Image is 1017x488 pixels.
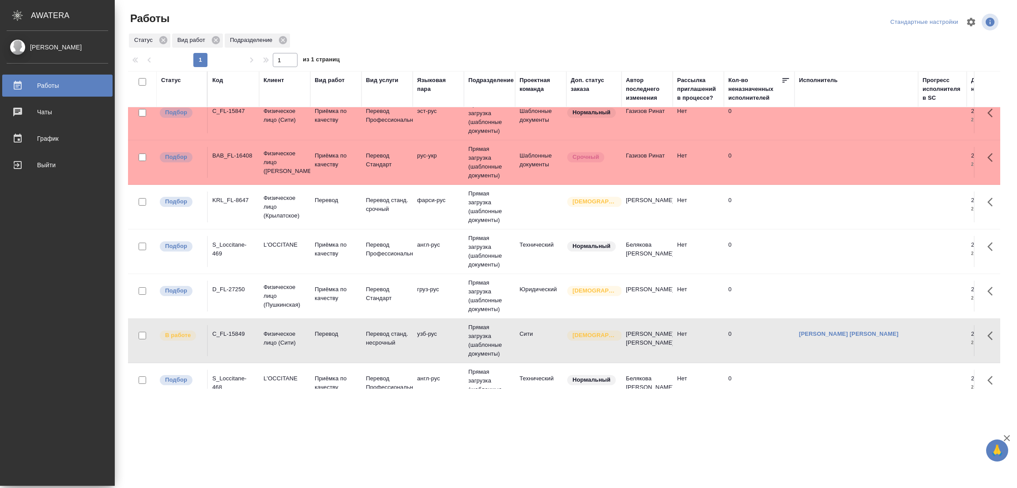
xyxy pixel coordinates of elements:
[159,374,203,386] div: Можно подбирать исполнителей
[264,76,284,85] div: Клиент
[159,107,203,119] div: Можно подбирать исполнителей
[515,236,566,267] td: Технический
[159,196,203,208] div: Можно подбирать исполнителей
[212,285,255,294] div: D_FL-27250
[971,241,987,248] p: 28.08,
[971,76,998,94] div: Дата начала
[417,76,460,94] div: Языковая пара
[212,330,255,338] div: C_FL-15849
[264,374,306,383] p: L'OCCITANE
[464,140,515,184] td: Прямая загрузка (шаблонные документы)
[573,286,617,295] p: [DEMOGRAPHIC_DATA]
[161,76,181,85] div: Статус
[315,285,357,303] p: Приёмка по качеству
[621,147,673,178] td: Газизов Ринат
[2,75,113,97] a: Работы
[888,15,960,29] div: split button
[165,242,187,251] p: Подбор
[212,374,255,392] div: S_Loccitane-468
[366,330,408,347] p: Перевод станд. несрочный
[468,76,514,85] div: Подразделение
[315,240,357,258] p: Приёмка по качеству
[971,152,987,159] p: 29.08,
[464,363,515,407] td: Прямая загрузка (шаблонные документы)
[677,76,719,102] div: Рассылка приглашений в процессе?
[159,240,203,252] div: Можно подбирать исполнителей
[724,281,795,312] td: 0
[971,294,1006,303] p: 2025
[366,196,408,214] p: Перевод станд. срочный
[464,274,515,318] td: Прямая загрузка (шаблонные документы)
[264,283,306,309] p: Физическое лицо (Пушкинская)
[315,107,357,124] p: Приёмка по качеству
[159,330,203,342] div: Исполнитель выполняет работу
[159,285,203,297] div: Можно подбирать исполнителей
[165,153,187,161] p: Подбор
[621,191,673,222] td: [PERSON_NAME]
[464,229,515,274] td: Прямая загрузка (шаблонные документы)
[225,34,290,48] div: Подразделение
[315,76,345,85] div: Вид работ
[673,102,724,133] td: Нет
[982,102,1003,124] button: Здесь прячутся важные кнопки
[413,147,464,178] td: рус-укр
[515,147,566,178] td: Шаблонные документы
[673,191,724,222] td: Нет
[2,101,113,123] a: Чаты
[673,281,724,312] td: Нет
[212,151,255,160] div: BAB_FL-16408
[134,36,156,45] p: Статус
[724,191,795,222] td: 0
[982,370,1003,391] button: Здесь прячутся важные кнопки
[129,34,170,48] div: Статус
[573,331,617,340] p: [DEMOGRAPHIC_DATA]
[982,147,1003,168] button: Здесь прячутся важные кнопки
[626,76,668,102] div: Автор последнего изменения
[165,331,191,340] p: В работе
[971,383,1006,392] p: 2025
[728,76,781,102] div: Кол-во неназначенных исполнителей
[464,96,515,140] td: Прямая загрузка (шаблонные документы)
[971,338,1006,347] p: 2025
[571,76,617,94] div: Доп. статус заказа
[982,14,1000,30] span: Посмотреть информацию
[413,325,464,356] td: узб-рус
[212,240,255,258] div: S_Loccitane-469
[621,370,673,401] td: Белякова [PERSON_NAME]
[573,108,610,117] p: Нормальный
[621,325,673,356] td: [PERSON_NAME] [PERSON_NAME]
[515,281,566,312] td: Юридический
[799,330,899,337] a: [PERSON_NAME] [PERSON_NAME]
[573,375,610,384] p: Нормальный
[315,196,357,205] p: Перевод
[165,197,187,206] p: Подбор
[520,76,562,94] div: Проектная команда
[971,160,1006,169] p: 2025
[573,197,617,206] p: [DEMOGRAPHIC_DATA]
[2,154,113,176] a: Выйти
[971,286,987,293] p: 28.08,
[573,242,610,251] p: Нормальный
[315,151,357,169] p: Приёмка по качеству
[724,102,795,133] td: 0
[464,185,515,229] td: Прямая загрузка (шаблонные документы)
[366,76,399,85] div: Вид услуги
[366,151,408,169] p: Перевод Стандарт
[621,281,673,312] td: [PERSON_NAME]
[413,236,464,267] td: англ-рус
[960,11,982,33] span: Настроить таблицу
[413,281,464,312] td: груз-рус
[2,128,113,150] a: График
[673,370,724,401] td: Нет
[799,76,838,85] div: Исполнитель
[315,374,357,392] p: Приёмка по качеству
[515,370,566,401] td: Технический
[971,197,987,203] p: 28.08,
[982,236,1003,257] button: Здесь прячутся важные кнопки
[724,370,795,401] td: 0
[673,236,724,267] td: Нет
[971,205,1006,214] p: 2025
[366,285,408,303] p: Перевод Стандарт
[212,76,223,85] div: Код
[212,196,255,205] div: KRL_FL-8647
